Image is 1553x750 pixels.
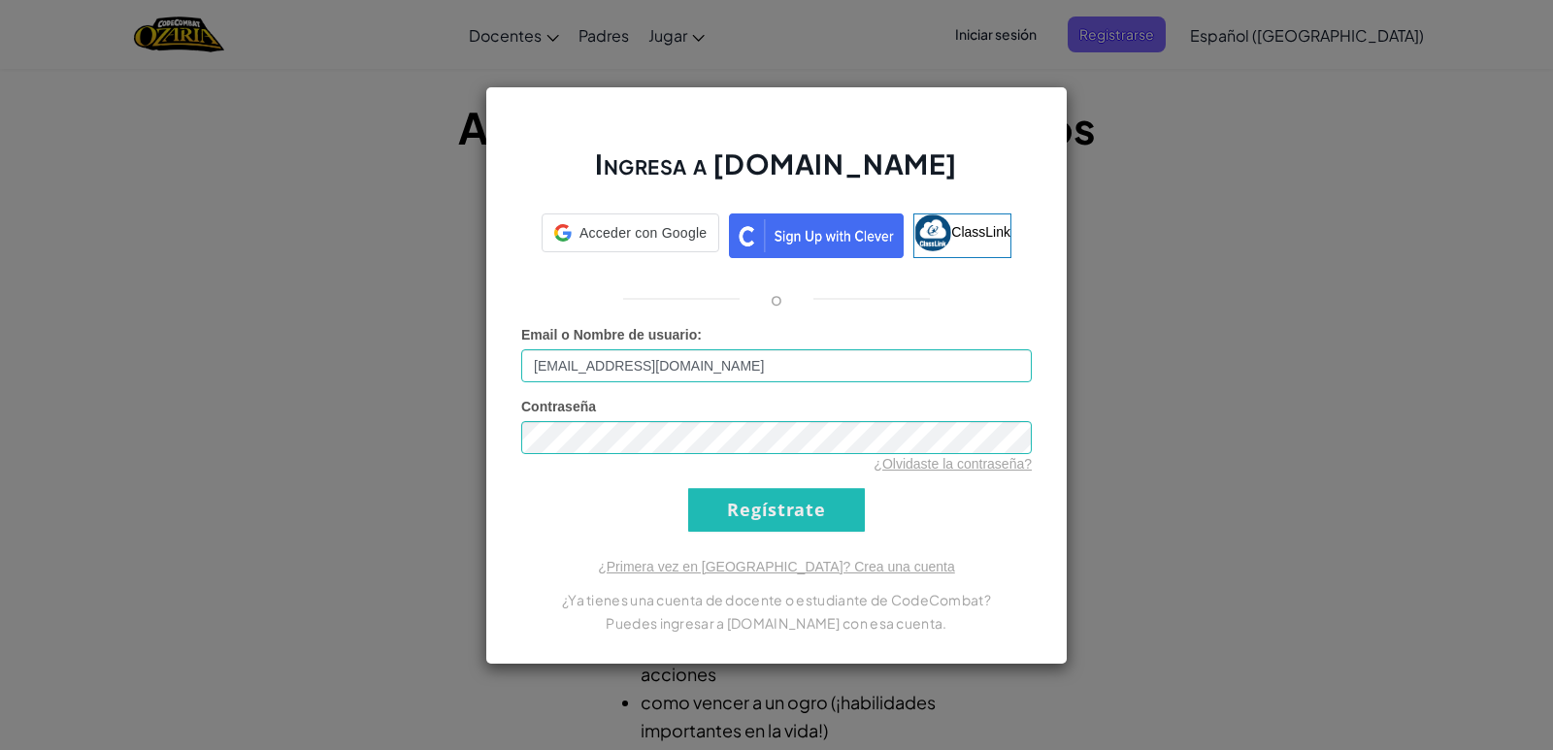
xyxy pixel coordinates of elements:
span: Email o Nombre de usuario [521,327,697,342]
p: o [771,287,782,310]
div: Acceder con Google [542,213,719,252]
h2: Ingresa a [DOMAIN_NAME] [521,146,1032,202]
input: Regístrate [688,488,865,532]
span: Acceder con Google [579,223,707,243]
img: classlink-logo-small.png [914,214,951,251]
span: ClassLink [951,223,1010,239]
label: : [521,325,702,344]
img: clever_sso_button@2x.png [729,213,904,258]
span: Contraseña [521,399,596,414]
a: ¿Primera vez en [GEOGRAPHIC_DATA]? Crea una cuenta [598,559,955,574]
p: Puedes ingresar a [DOMAIN_NAME] con esa cuenta. [521,611,1032,635]
p: ¿Ya tienes una cuenta de docente o estudiante de CodeCombat? [521,588,1032,611]
a: ¿Olvidaste la contraseña? [874,456,1032,472]
a: Acceder con Google [542,213,719,258]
